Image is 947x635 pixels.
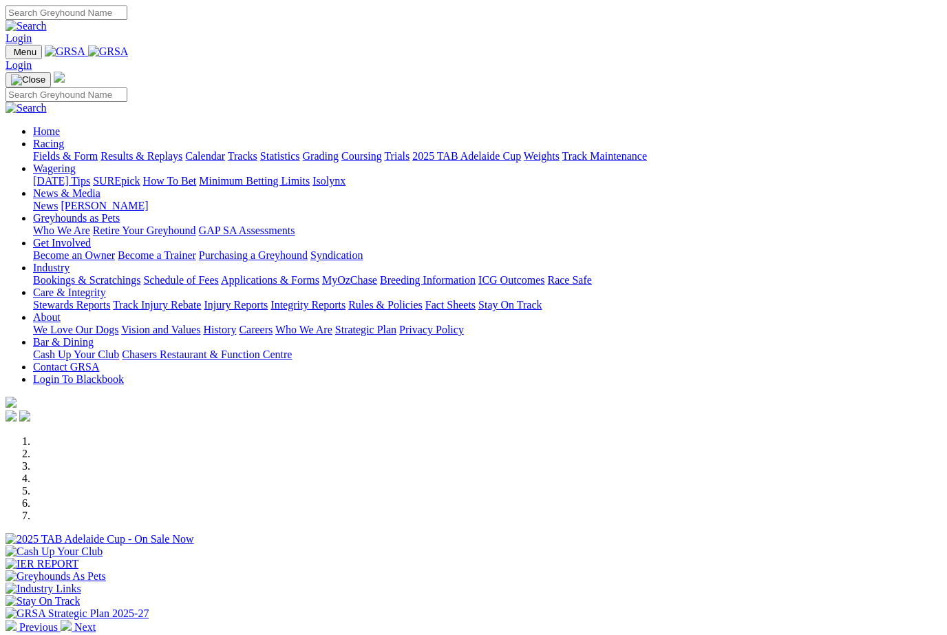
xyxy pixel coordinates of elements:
a: Wagering [33,163,76,174]
img: facebook.svg [6,410,17,421]
a: Stewards Reports [33,299,110,311]
img: Stay On Track [6,595,80,607]
a: Rules & Policies [348,299,423,311]
div: Wagering [33,175,941,187]
a: Login To Blackbook [33,373,124,385]
a: Privacy Policy [399,324,464,335]
a: About [33,311,61,323]
img: Close [11,74,45,85]
a: Next [61,621,96,633]
div: Industry [33,274,941,287]
a: Injury Reports [204,299,268,311]
a: Retire Your Greyhound [93,225,196,236]
a: Who We Are [33,225,90,236]
img: Industry Links [6,583,81,595]
div: Greyhounds as Pets [33,225,941,237]
a: Get Involved [33,237,91,249]
a: Contact GRSA [33,361,99,373]
div: Bar & Dining [33,348,941,361]
img: GRSA [88,45,129,58]
a: Grading [303,150,339,162]
img: 2025 TAB Adelaide Cup - On Sale Now [6,533,194,545]
img: chevron-left-pager-white.svg [6,620,17,631]
a: Breeding Information [380,274,476,286]
img: logo-grsa-white.png [54,72,65,83]
div: Care & Integrity [33,299,941,311]
a: Stay On Track [478,299,542,311]
span: Menu [14,47,36,57]
a: Bar & Dining [33,336,94,348]
a: Isolynx [312,175,345,187]
a: Purchasing a Greyhound [199,249,308,261]
img: GRSA [45,45,85,58]
button: Toggle navigation [6,45,42,59]
img: Search [6,102,47,114]
a: GAP SA Assessments [199,225,295,236]
a: News [33,200,58,211]
a: 2025 TAB Adelaide Cup [412,150,521,162]
a: SUREpick [93,175,140,187]
a: Cash Up Your Club [33,348,119,360]
a: Who We Are [275,324,332,335]
a: Track Injury Rebate [113,299,201,311]
a: Greyhounds as Pets [33,212,120,224]
a: Weights [524,150,560,162]
a: Home [33,125,60,137]
a: Care & Integrity [33,287,106,298]
img: IER REPORT [6,558,78,570]
a: Login [6,32,32,44]
a: Track Maintenance [562,150,647,162]
img: Cash Up Your Club [6,545,103,558]
input: Search [6,6,127,20]
a: Vision and Values [121,324,200,335]
img: GRSA Strategic Plan 2025-27 [6,607,149,620]
a: Syndication [310,249,363,261]
img: twitter.svg [19,410,30,421]
a: Careers [239,324,273,335]
span: Next [74,621,96,633]
a: MyOzChase [322,274,377,286]
div: Racing [33,150,941,163]
a: Strategic Plan [335,324,396,335]
a: [DATE] Tips [33,175,90,187]
a: History [203,324,236,335]
a: Become an Owner [33,249,115,261]
img: Search [6,20,47,32]
a: Race Safe [547,274,591,286]
a: Minimum Betting Limits [199,175,310,187]
a: Statistics [260,150,300,162]
a: Applications & Forms [221,274,319,286]
a: We Love Our Dogs [33,324,118,335]
a: Coursing [341,150,382,162]
a: Schedule of Fees [143,274,218,286]
a: Calendar [185,150,225,162]
a: How To Bet [143,175,197,187]
a: Become a Trainer [118,249,196,261]
a: ICG Outcomes [478,274,544,286]
span: Previous [19,621,58,633]
a: [PERSON_NAME] [61,200,148,211]
a: Trials [384,150,409,162]
img: Greyhounds As Pets [6,570,106,583]
a: Results & Replays [100,150,182,162]
img: chevron-right-pager-white.svg [61,620,72,631]
a: Login [6,59,32,71]
a: Integrity Reports [270,299,345,311]
div: About [33,324,941,336]
a: News & Media [33,187,100,199]
img: logo-grsa-white.png [6,397,17,408]
a: Bookings & Scratchings [33,274,140,286]
a: Tracks [228,150,257,162]
div: News & Media [33,200,941,212]
div: Get Involved [33,249,941,262]
a: Chasers Restaurant & Function Centre [122,348,292,360]
input: Search [6,87,127,102]
a: Racing [33,138,64,149]
a: Previous [6,621,61,633]
a: Industry [33,262,70,273]
a: Fields & Form [33,150,98,162]
button: Toggle navigation [6,72,51,87]
a: Fact Sheets [425,299,476,311]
